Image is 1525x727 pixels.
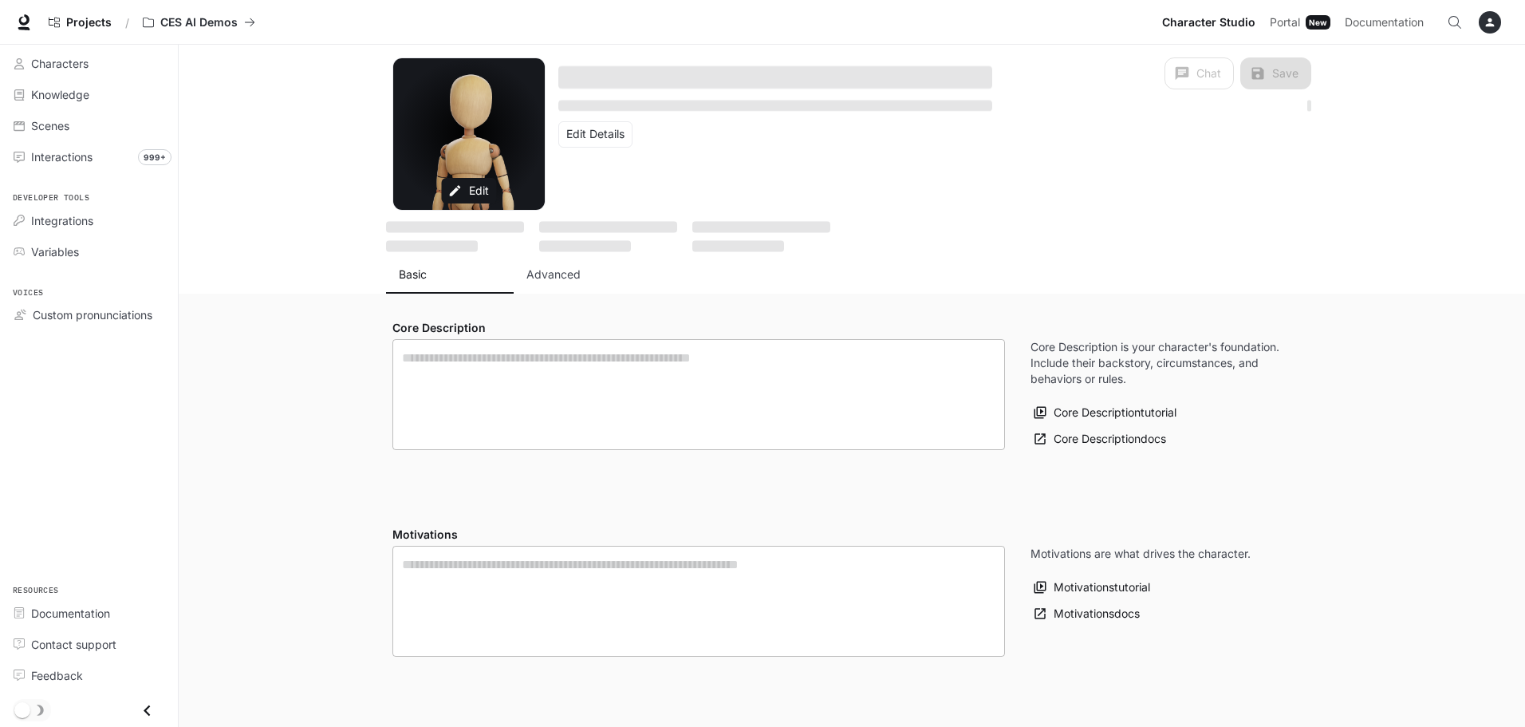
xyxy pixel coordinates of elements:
[31,86,89,103] span: Knowledge
[399,267,427,283] p: Basic
[442,178,497,204] button: Edit
[31,148,93,165] span: Interactions
[31,55,89,72] span: Characters
[6,81,171,109] a: Knowledge
[6,207,171,235] a: Integrations
[31,636,116,653] span: Contact support
[31,212,93,229] span: Integrations
[1030,575,1154,601] button: Motivationstutorial
[6,238,171,266] a: Variables
[393,58,545,210] div: Avatar image
[1030,339,1286,387] p: Core Description is your character's foundation. Include their backstory, circumstances, and beha...
[1030,426,1170,452] a: Core Descriptiondocs
[6,599,171,627] a: Documentation
[392,320,1005,336] h4: Core Description
[1030,400,1180,426] button: Core Descriptiontutorial
[6,662,171,689] a: Feedback
[41,6,119,38] a: Go to projects
[1270,13,1300,33] span: Portal
[33,306,152,323] span: Custom pronunciations
[393,58,545,210] button: Open character avatar dialog
[1306,15,1330,30] div: New
[136,6,262,38] button: All workspaces
[1030,601,1144,627] a: Motivationsdocs
[558,96,992,115] button: Open character details dialog
[31,667,83,684] span: Feedback
[31,243,79,260] span: Variables
[31,605,110,622] span: Documentation
[6,143,171,171] a: Interactions
[129,694,165,727] button: Close drawer
[1345,13,1424,33] span: Documentation
[119,14,136,31] div: /
[392,527,1005,543] h4: Motivations
[6,630,171,658] a: Contact support
[14,701,30,718] span: Dark mode toggle
[1156,6,1262,38] a: Character Studio
[526,267,581,283] p: Advanced
[6,301,171,329] a: Custom pronunciations
[6,49,171,77] a: Characters
[31,117,69,134] span: Scenes
[392,339,1005,450] div: label
[138,149,171,165] span: 999+
[558,57,992,96] button: Open character details dialog
[1263,6,1337,38] a: PortalNew
[1162,13,1255,33] span: Character Studio
[1030,546,1251,562] p: Motivations are what drives the character.
[1439,6,1471,38] button: Open Command Menu
[558,121,632,148] button: Edit Details
[6,112,171,140] a: Scenes
[1338,6,1436,38] a: Documentation
[160,16,238,30] p: CES AI Demos
[66,16,112,30] span: Projects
